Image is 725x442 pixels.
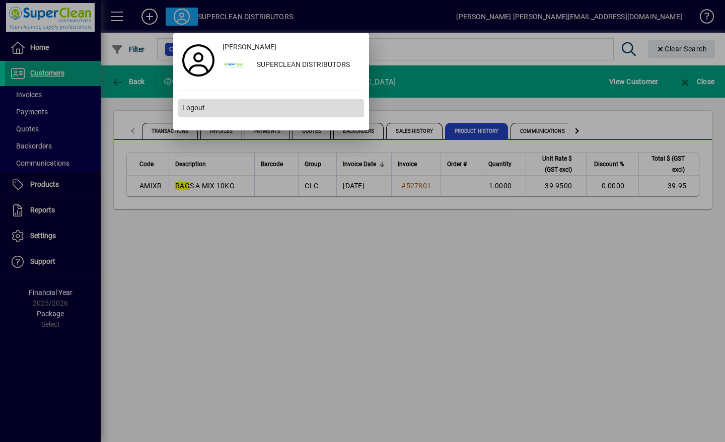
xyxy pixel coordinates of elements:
div: SUPERCLEAN DISTRIBUTORS [249,56,364,75]
span: Logout [182,103,205,113]
a: Profile [178,51,219,69]
button: Logout [178,99,364,117]
button: SUPERCLEAN DISTRIBUTORS [219,56,364,75]
span: [PERSON_NAME] [223,42,276,52]
a: [PERSON_NAME] [219,38,364,56]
